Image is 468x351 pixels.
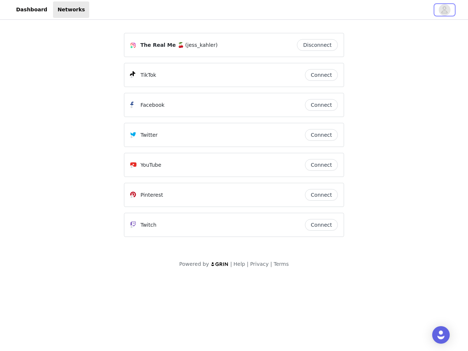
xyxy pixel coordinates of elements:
a: Privacy [250,261,269,267]
img: Instagram Icon [130,42,136,48]
button: Connect [305,159,338,171]
span: (jess_kahler) [185,41,218,49]
button: Connect [305,69,338,81]
div: avatar [441,4,448,16]
p: YouTube [140,161,161,169]
span: | [247,261,249,267]
button: Disconnect [297,39,338,51]
img: logo [211,262,229,267]
a: Terms [273,261,288,267]
p: Twitter [140,131,158,139]
span: | [270,261,272,267]
div: Open Intercom Messenger [432,326,450,344]
p: Pinterest [140,191,163,199]
button: Connect [305,189,338,201]
a: Networks [53,1,89,18]
span: Powered by [179,261,209,267]
button: Connect [305,99,338,111]
span: The Real Me 🍒 [140,41,184,49]
a: Dashboard [12,1,52,18]
p: TikTok [140,71,156,79]
p: Twitch [140,221,156,229]
button: Connect [305,219,338,231]
p: Facebook [140,101,165,109]
a: Help [234,261,245,267]
span: | [230,261,232,267]
button: Connect [305,129,338,141]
